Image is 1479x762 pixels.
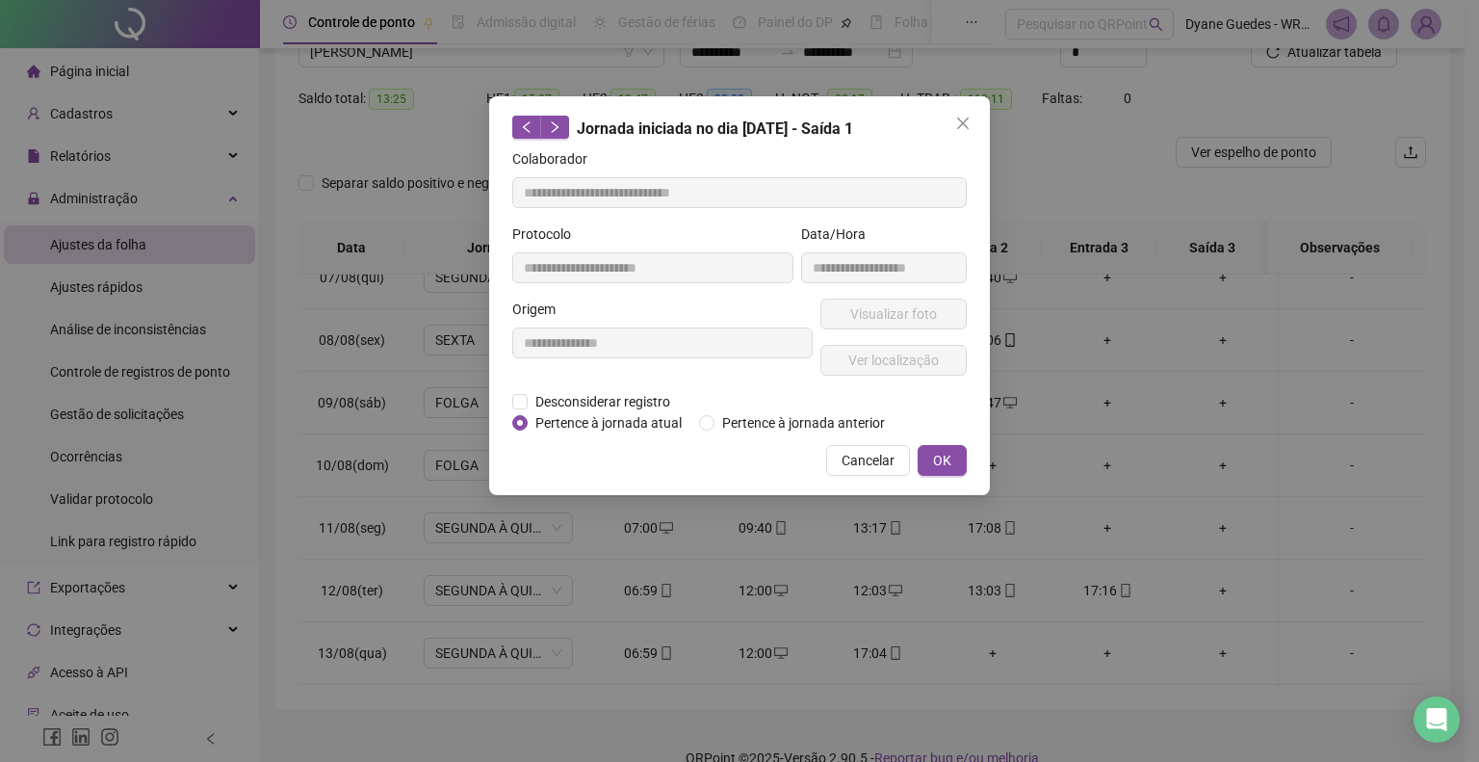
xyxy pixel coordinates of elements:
span: Cancelar [842,450,895,471]
span: OK [933,450,951,471]
div: Jornada iniciada no dia [DATE] - Saída 1 [512,116,967,141]
span: Desconsiderar registro [528,391,678,412]
button: OK [918,445,967,476]
span: Pertence à jornada anterior [714,412,893,434]
button: Close [947,108,978,139]
label: Data/Hora [801,223,878,245]
div: Open Intercom Messenger [1414,696,1460,743]
span: right [548,120,561,134]
label: Origem [512,299,568,320]
label: Protocolo [512,223,584,245]
button: left [512,116,541,139]
button: Ver localização [820,345,967,376]
label: Colaborador [512,148,600,170]
button: Visualizar foto [820,299,967,329]
span: Pertence à jornada atual [528,412,689,434]
span: close [955,116,971,131]
button: right [540,116,569,139]
button: Cancelar [826,445,910,476]
span: left [520,120,533,134]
